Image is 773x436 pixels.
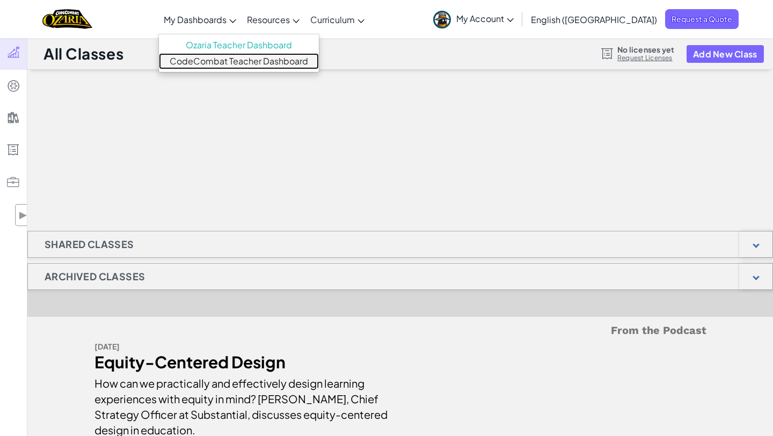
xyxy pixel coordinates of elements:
[456,13,514,24] span: My Account
[247,14,290,25] span: Resources
[94,354,392,370] div: Equity-Centered Design
[94,322,706,339] h5: From the Podcast
[687,45,764,63] button: Add New Class
[531,14,657,25] span: English ([GEOGRAPHIC_DATA])
[617,45,674,54] span: No licenses yet
[43,43,123,64] h1: All Classes
[18,207,27,223] span: ▶
[310,14,355,25] span: Curriculum
[159,37,319,53] a: Ozaria Teacher Dashboard
[665,9,739,29] a: Request a Quote
[164,14,227,25] span: My Dashboards
[617,54,674,62] a: Request Licenses
[159,53,319,69] a: CodeCombat Teacher Dashboard
[42,8,92,30] img: Home
[526,5,662,34] a: English ([GEOGRAPHIC_DATA])
[28,263,162,290] h1: Archived Classes
[242,5,305,34] a: Resources
[428,2,519,36] a: My Account
[42,8,92,30] a: Ozaria by CodeCombat logo
[158,5,242,34] a: My Dashboards
[433,11,451,28] img: avatar
[94,339,392,354] div: [DATE]
[305,5,370,34] a: Curriculum
[28,231,151,258] h1: Shared Classes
